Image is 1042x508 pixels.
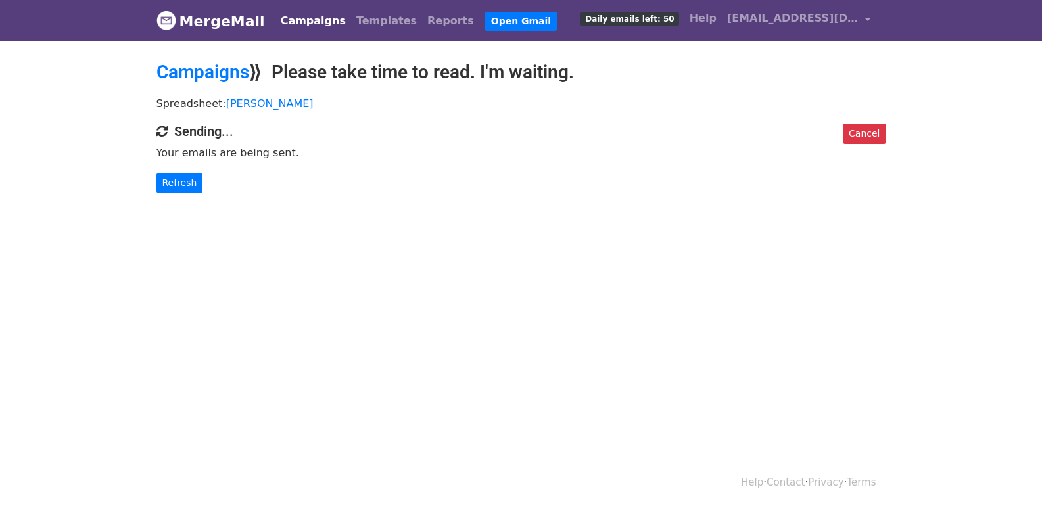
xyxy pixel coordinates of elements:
a: Campaigns [156,61,249,83]
a: [EMAIL_ADDRESS][DOMAIN_NAME] [722,5,876,36]
a: Refresh [156,173,203,193]
a: Contact [767,476,805,488]
p: Spreadsheet: [156,97,886,110]
a: Templates [351,8,422,34]
a: Privacy [808,476,843,488]
a: Cancel [843,124,886,144]
a: MergeMail [156,7,265,35]
p: Your emails are being sent. [156,146,886,160]
a: [PERSON_NAME] [226,97,314,110]
a: Terms [847,476,876,488]
h4: Sending... [156,124,886,139]
a: Daily emails left: 50 [575,5,684,32]
a: Help [684,5,722,32]
a: Campaigns [275,8,351,34]
a: Help [741,476,763,488]
span: Daily emails left: 50 [580,12,678,26]
span: [EMAIL_ADDRESS][DOMAIN_NAME] [727,11,859,26]
img: MergeMail logo [156,11,176,30]
h2: ⟫ Please take time to read. I'm waiting. [156,61,886,83]
a: Open Gmail [485,12,557,31]
a: Reports [422,8,479,34]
